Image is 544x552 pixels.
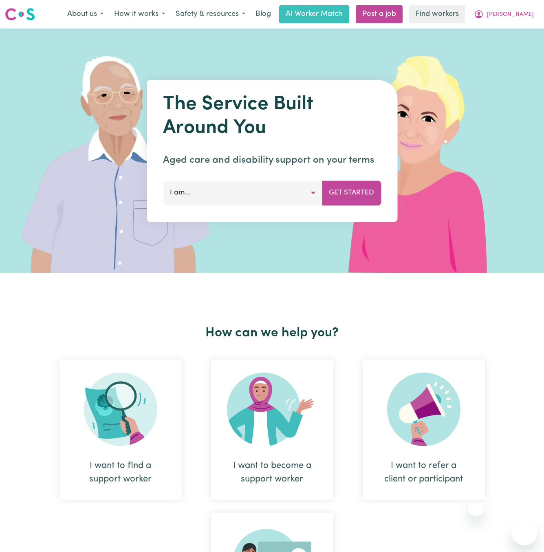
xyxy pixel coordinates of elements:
button: How it works [109,6,170,23]
div: I want to find a support worker [79,459,162,486]
a: AI Worker Match [279,5,349,23]
img: Careseekers logo [5,7,35,22]
div: I want to become a support worker [211,360,333,500]
iframe: Button to launch messaging window [511,519,537,545]
a: Blog [251,5,276,23]
img: Become Worker [227,373,317,446]
h2: How can we help you? [45,325,500,341]
iframe: Close message [468,500,484,516]
div: I want to find a support worker [59,360,182,500]
button: My Account [469,6,539,23]
button: About us [62,6,109,23]
button: Get Started [322,181,381,205]
h1: The Service Built Around You [163,93,381,140]
div: I want to become a support worker [231,459,314,486]
a: Post a job [356,5,403,23]
button: I am... [163,181,322,205]
div: I want to refer a client or participant [363,360,485,500]
span: [PERSON_NAME] [487,10,534,19]
img: Refer [387,373,460,446]
a: Find workers [409,5,465,23]
img: Search [84,373,157,446]
a: Careseekers logo [5,5,35,24]
button: Safety & resources [170,6,251,23]
p: Aged care and disability support on your terms [163,153,381,168]
div: I want to refer a client or participant [382,459,465,486]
